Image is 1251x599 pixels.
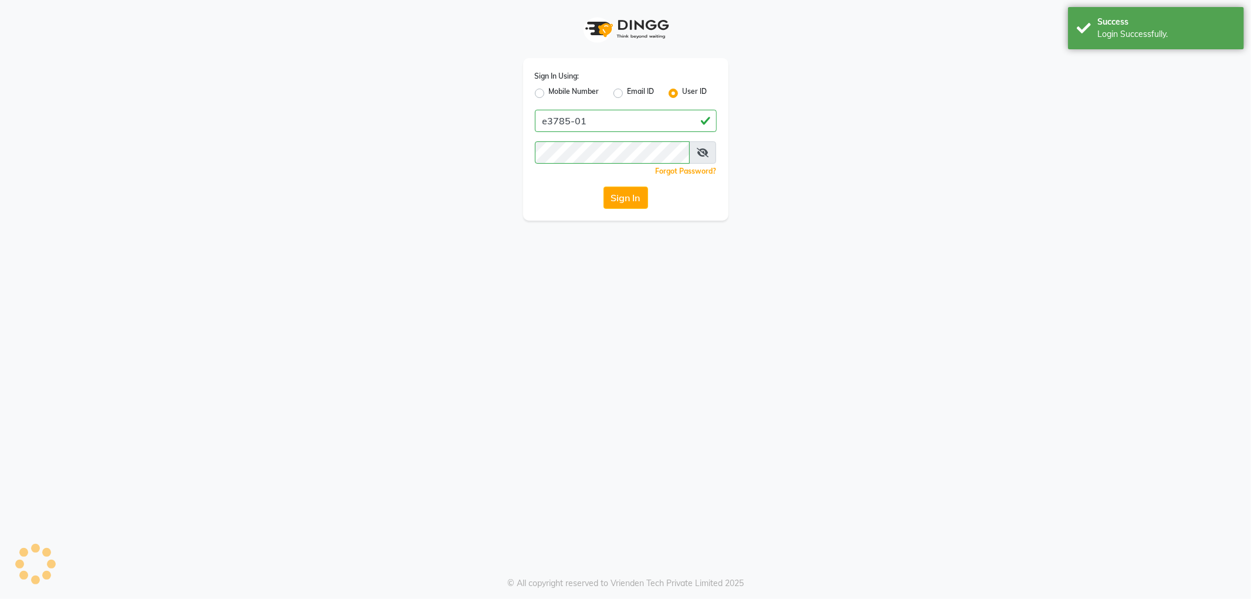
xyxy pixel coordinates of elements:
[535,110,717,132] input: Username
[1097,16,1235,28] div: Success
[604,187,648,209] button: Sign In
[1097,28,1235,40] div: Login Successfully.
[656,167,717,175] a: Forgot Password?
[579,12,673,46] img: logo1.svg
[535,71,579,82] label: Sign In Using:
[628,86,655,100] label: Email ID
[549,86,599,100] label: Mobile Number
[683,86,707,100] label: User ID
[535,141,690,164] input: Username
